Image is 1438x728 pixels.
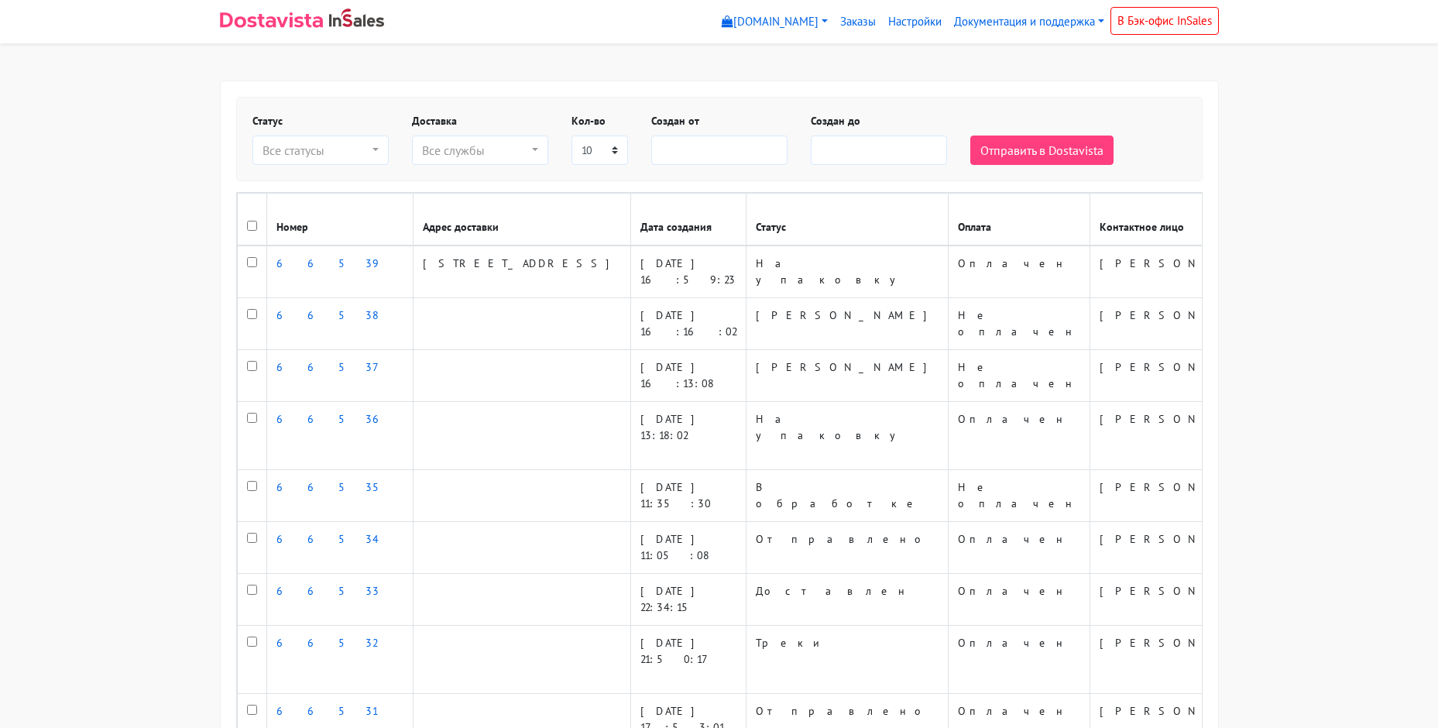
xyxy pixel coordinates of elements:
[276,704,377,718] a: 66531
[746,470,948,522] td: В обработке
[746,350,948,402] td: [PERSON_NAME]
[413,246,630,298] td: [STREET_ADDRESS]
[1090,626,1292,694] td: [PERSON_NAME]
[329,9,385,27] img: InSales
[1090,522,1292,574] td: [PERSON_NAME]
[276,584,379,598] a: 66533
[220,12,323,28] img: Dostavista - срочная курьерская служба доставки
[948,298,1090,350] td: Не оплачен
[412,136,548,165] button: Все службы
[630,350,746,402] td: [DATE] 16:13:08
[746,194,948,246] th: Статус
[252,136,389,165] button: Все статусы
[413,194,630,246] th: Адрес доставки
[630,194,746,246] th: Дата создания
[1090,574,1292,626] td: [PERSON_NAME]
[948,626,1090,694] td: Оплачен
[630,298,746,350] td: [DATE] 16:16:02
[263,141,369,160] div: Все статусы
[746,298,948,350] td: [PERSON_NAME]
[630,626,746,694] td: [DATE] 21:50:17
[571,113,606,129] label: Кол-во
[651,113,699,129] label: Создан от
[412,113,457,129] label: Доставка
[948,350,1090,402] td: Не оплачен
[276,256,379,270] a: 66539
[1090,194,1292,246] th: Контактное лицо
[716,7,834,37] a: [DOMAIN_NAME]
[276,308,379,322] a: 66538
[276,360,393,374] a: 66537
[276,636,377,650] a: 66532
[1090,298,1292,350] td: [PERSON_NAME]
[948,194,1090,246] th: Оплата
[630,574,746,626] td: [DATE] 22:34:15
[266,194,413,246] th: Номер
[1090,246,1292,298] td: [PERSON_NAME]
[1110,7,1219,35] a: В Бэк-офис InSales
[422,141,529,160] div: Все службы
[746,626,948,694] td: Треки
[882,7,948,37] a: Настройки
[746,522,948,574] td: Отправлено
[630,402,746,470] td: [DATE] 13:18:02
[276,480,400,494] a: 66535
[948,470,1090,522] td: Не оплачен
[1090,350,1292,402] td: [PERSON_NAME]
[834,7,882,37] a: Заказы
[1090,402,1292,470] td: [PERSON_NAME]
[276,412,403,426] a: 66536
[746,402,948,470] td: На упаковку
[811,113,860,129] label: Создан до
[630,470,746,522] td: [DATE] 11:35:30
[746,246,948,298] td: На упаковку
[630,522,746,574] td: [DATE] 11:05:08
[948,522,1090,574] td: Оплачен
[1090,470,1292,522] td: [PERSON_NAME]
[948,574,1090,626] td: Оплачен
[630,246,746,298] td: [DATE] 16:59:23
[948,402,1090,470] td: Оплачен
[746,574,948,626] td: Доставлен
[948,246,1090,298] td: Оплачен
[970,136,1114,165] button: Отправить в Dostavista
[276,532,379,546] a: 66534
[252,113,283,129] label: Статус
[948,7,1110,37] a: Документация и поддержка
